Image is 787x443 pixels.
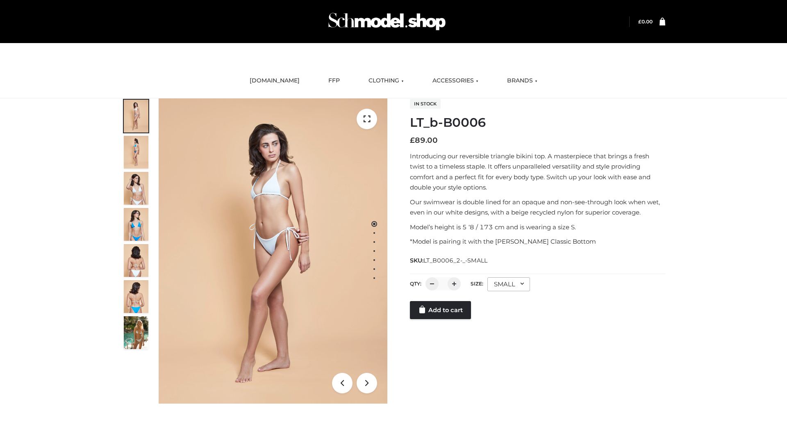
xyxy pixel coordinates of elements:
img: Arieltop_CloudNine_AzureSky2.jpg [124,316,148,349]
p: Introducing our reversible triangle bikini top. A masterpiece that brings a fresh twist to a time... [410,151,665,193]
a: £0.00 [638,18,653,25]
img: ArielClassicBikiniTop_CloudNine_AzureSky_OW114ECO_3-scaled.jpg [124,172,148,205]
p: Model’s height is 5 ‘8 / 173 cm and is wearing a size S. [410,222,665,233]
img: ArielClassicBikiniTop_CloudNine_AzureSky_OW114ECO_7-scaled.jpg [124,244,148,277]
bdi: 0.00 [638,18,653,25]
span: £ [410,136,415,145]
p: Our swimwear is double lined for an opaque and non-see-through look when wet, even in our white d... [410,197,665,218]
img: ArielClassicBikiniTop_CloudNine_AzureSky_OW114ECO_8-scaled.jpg [124,280,148,313]
span: In stock [410,99,441,109]
h1: LT_b-B0006 [410,115,665,130]
span: SKU: [410,256,488,265]
a: ACCESSORIES [426,72,484,90]
a: CLOTHING [362,72,410,90]
label: Size: [471,281,483,287]
a: BRANDS [501,72,544,90]
p: *Model is pairing it with the [PERSON_NAME] Classic Bottom [410,236,665,247]
img: ArielClassicBikiniTop_CloudNine_AzureSky_OW114ECO_4-scaled.jpg [124,208,148,241]
div: SMALL [487,277,530,291]
bdi: 89.00 [410,136,438,145]
span: £ [638,18,641,25]
label: QTY: [410,281,421,287]
img: ArielClassicBikiniTop_CloudNine_AzureSky_OW114ECO_1-scaled.jpg [124,100,148,132]
img: Schmodel Admin 964 [325,5,448,38]
a: [DOMAIN_NAME] [243,72,306,90]
span: LT_B0006_2-_-SMALL [423,257,487,264]
img: ArielClassicBikiniTop_CloudNine_AzureSky_OW114ECO_2-scaled.jpg [124,136,148,169]
a: FFP [322,72,346,90]
a: Add to cart [410,301,471,319]
img: ArielClassicBikiniTop_CloudNine_AzureSky_OW114ECO_1 [159,98,387,404]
